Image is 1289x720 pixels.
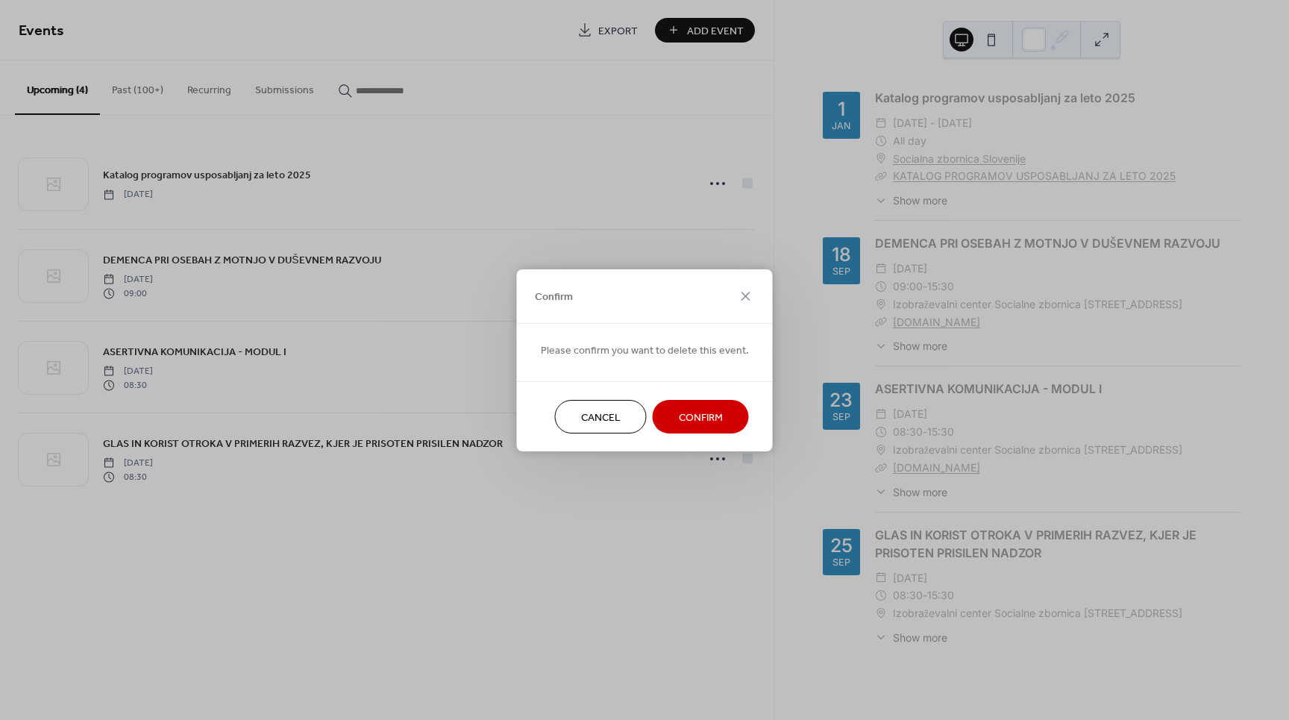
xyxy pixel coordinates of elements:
[541,342,749,358] span: Please confirm you want to delete this event.
[535,289,573,305] span: Confirm
[653,400,749,433] button: Confirm
[679,410,723,425] span: Confirm
[555,400,647,433] button: Cancel
[581,410,621,425] span: Cancel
